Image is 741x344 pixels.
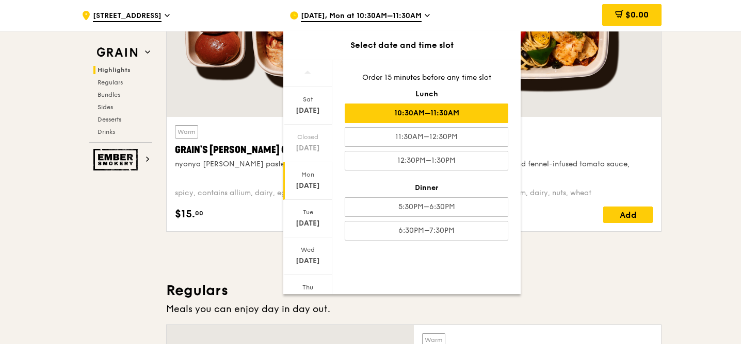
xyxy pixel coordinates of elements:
[427,159,653,180] div: oven-baked dory, onion and fennel-infused tomato sauce, linguine
[427,143,653,157] div: Marinara Fish Pasta
[285,294,331,304] div: [DATE]
[93,149,141,170] img: Ember Smokery web logo
[285,256,331,266] div: [DATE]
[283,39,521,51] div: Select date and time slot
[301,11,422,22] span: [DATE], Mon at 10:30AM–11:30AM
[345,104,508,123] div: 10:30AM–11:30AM
[345,197,508,217] div: 5:30PM–6:30PM
[166,302,662,316] div: Meals you can enjoy day in day out.
[285,170,331,179] div: Mon
[285,283,331,291] div: Thu
[175,159,401,169] div: nyonya [PERSON_NAME] paste, mini bread roll, roasted potato
[345,221,508,240] div: 6:30PM–7:30PM
[285,143,331,153] div: [DATE]
[175,188,401,198] div: spicy, contains allium, dairy, egg, soy, wheat
[285,246,331,254] div: Wed
[98,66,131,74] span: Highlights
[195,209,203,217] span: 00
[345,151,508,170] div: 12:30PM–1:30PM
[427,188,653,198] div: pescatarian, contains allium, dairy, nuts, wheat
[98,128,115,135] span: Drinks
[345,127,508,147] div: 11:30AM–12:30PM
[285,95,331,104] div: Sat
[285,133,331,141] div: Closed
[345,89,508,99] div: Lunch
[345,73,508,83] div: Order 15 minutes before any time slot
[98,116,121,123] span: Desserts
[285,181,331,191] div: [DATE]
[98,79,123,86] span: Regulars
[93,43,141,62] img: Grain web logo
[175,207,195,222] span: $15.
[625,10,649,20] span: $0.00
[166,281,662,300] h3: Regulars
[98,91,120,98] span: Bundles
[175,125,198,139] div: Warm
[603,207,653,223] div: Add
[285,106,331,116] div: [DATE]
[345,183,508,193] div: Dinner
[285,218,331,229] div: [DATE]
[175,143,401,157] div: Grain's [PERSON_NAME] Chicken Stew (and buns)
[93,11,162,22] span: [STREET_ADDRESS]
[285,208,331,216] div: Tue
[98,104,113,111] span: Sides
